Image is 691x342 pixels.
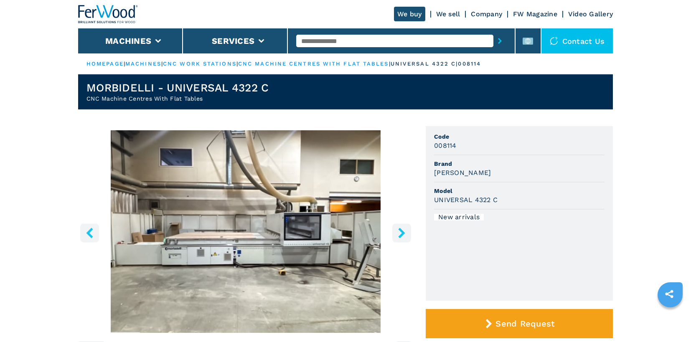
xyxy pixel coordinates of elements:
span: Send Request [495,319,554,329]
span: Model [434,187,605,195]
h1: MORBIDELLI - UNIVERSAL 4322 C [86,81,269,94]
button: submit-button [493,31,506,51]
span: Brand [434,160,605,168]
p: universal 4322 c | [391,60,458,68]
a: HOMEPAGE [86,61,124,67]
a: sharethis [659,284,680,304]
div: New arrivals [434,214,484,220]
button: right-button [392,223,411,242]
span: | [124,61,125,67]
div: Contact us [541,28,613,53]
button: left-button [80,223,99,242]
h3: UNIVERSAL 4322 C [434,195,498,205]
span: | [161,61,163,67]
button: Send Request [426,309,613,338]
span: | [236,61,238,67]
iframe: Chat [655,304,685,336]
img: Contact us [550,37,558,45]
span: | [389,61,391,67]
a: Company [471,10,502,18]
a: Video Gallery [568,10,613,18]
a: FW Magazine [513,10,557,18]
h3: 008114 [434,141,457,150]
p: 008114 [458,60,481,68]
button: Services [212,36,254,46]
a: We sell [436,10,460,18]
a: cnc machine centres with flat tables [238,61,389,67]
img: Ferwood [78,5,138,23]
a: cnc work stations [163,61,236,67]
h3: [PERSON_NAME] [434,168,491,177]
button: Machines [105,36,151,46]
img: CNC Machine Centres With Flat Tables MORBIDELLI UNIVERSAL 4322 C [78,130,413,333]
a: We buy [394,7,425,21]
h2: CNC Machine Centres With Flat Tables [86,94,269,103]
div: Go to Slide 1 [78,130,413,333]
span: Code [434,132,605,141]
a: machines [125,61,161,67]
